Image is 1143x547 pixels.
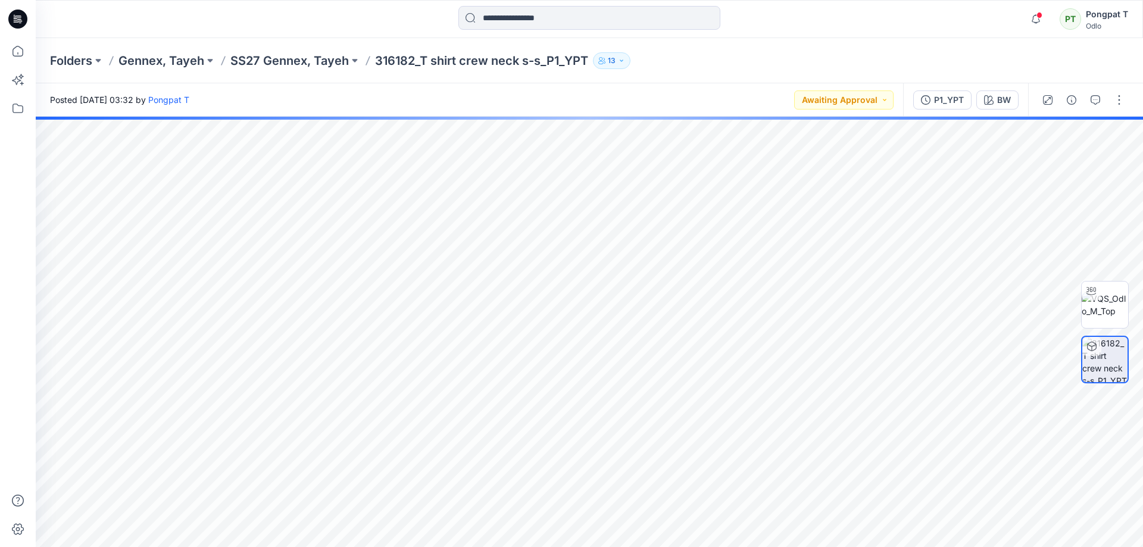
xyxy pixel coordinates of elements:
img: 316182_T shirt crew neck s-s_P1_YPT BW [1082,337,1128,382]
div: P1_YPT [934,93,964,107]
a: Folders [50,52,92,69]
img: VQS_Odlo_M_Top [1082,292,1128,317]
a: SS27 Gennex, Tayeh [230,52,349,69]
div: PT [1060,8,1081,30]
button: P1_YPT [913,90,972,110]
a: Pongpat T [148,95,189,105]
p: 316182_T shirt crew neck s-s_P1_YPT [375,52,588,69]
div: Odlo [1086,21,1128,30]
button: BW [976,90,1019,110]
span: Posted [DATE] 03:32 by [50,93,189,106]
button: Details [1062,90,1081,110]
button: 13 [593,52,630,69]
a: Gennex, Tayeh [118,52,204,69]
div: Pongpat T [1086,7,1128,21]
div: BW [997,93,1011,107]
p: 13 [608,54,616,67]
